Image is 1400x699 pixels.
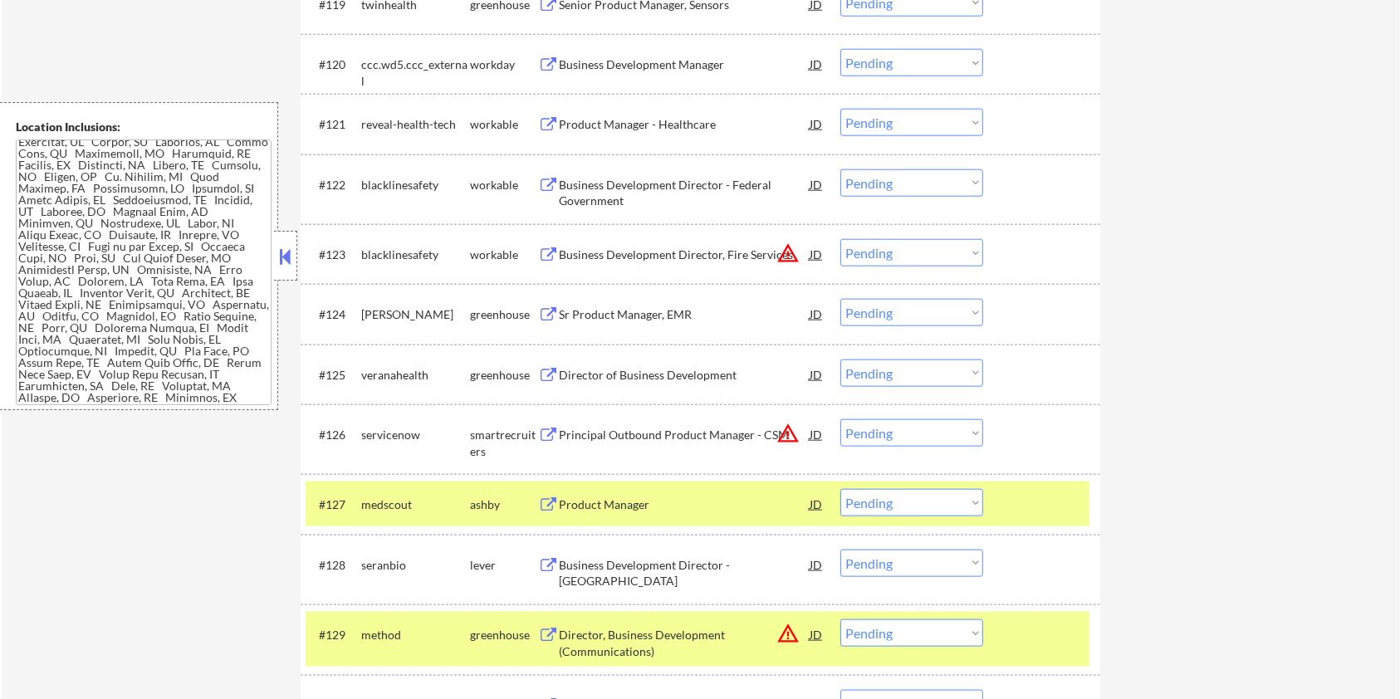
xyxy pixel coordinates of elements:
div: #121 [319,116,348,133]
div: veranahealth [361,367,470,384]
div: greenhouse [470,306,538,323]
div: ashby [470,496,538,513]
div: #126 [319,427,348,443]
div: blacklinesafety [361,177,470,193]
button: warning_amber [776,622,800,645]
div: JD [808,489,825,519]
button: warning_amber [776,242,800,265]
div: JD [808,169,825,199]
div: JD [808,550,825,579]
div: Product Manager - Healthcare [559,116,810,133]
div: #125 [319,367,348,384]
div: #123 [319,247,348,263]
div: workday [470,56,538,73]
div: JD [808,49,825,79]
div: JD [808,619,825,649]
div: JD [808,109,825,139]
div: servicenow [361,427,470,443]
div: greenhouse [470,367,538,384]
button: warning_amber [776,422,800,445]
div: Product Manager [559,496,810,513]
div: #129 [319,627,348,643]
div: blacklinesafety [361,247,470,263]
div: smartrecruiters [470,427,538,459]
div: #128 [319,557,348,574]
div: Sr Product Manager, EMR [559,306,810,323]
div: Principal Outbound Product Manager - CSM [559,427,810,443]
div: workable [470,177,538,193]
div: workable [470,247,538,263]
div: ccc.wd5.ccc_external [361,56,470,89]
div: #122 [319,177,348,193]
div: Location Inclusions: [16,119,272,135]
div: medscout [361,496,470,513]
div: #124 [319,306,348,323]
div: lever [470,557,538,574]
div: Business Development Manager [559,56,810,73]
div: greenhouse [470,627,538,643]
div: [PERSON_NAME] [361,306,470,323]
div: method [361,627,470,643]
div: seranbio [361,557,470,574]
div: Director, Business Development (Communications) [559,627,810,659]
div: JD [808,239,825,269]
div: Business Development Director - Federal Government [559,177,810,209]
div: JD [808,419,825,449]
div: Business Development Director - [GEOGRAPHIC_DATA] [559,557,810,589]
div: workable [470,116,538,133]
div: JD [808,359,825,389]
div: #120 [319,56,348,73]
div: Director of Business Development [559,367,810,384]
div: Business Development Director, Fire Services [559,247,810,263]
div: reveal-health-tech [361,116,470,133]
div: JD [808,299,825,329]
div: #127 [319,496,348,513]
